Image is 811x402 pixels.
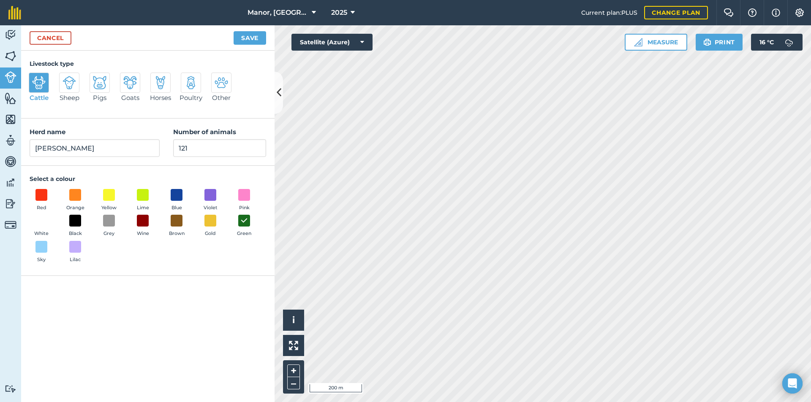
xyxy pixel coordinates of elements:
[232,189,256,212] button: Pink
[5,176,16,189] img: svg+xml;base64,PD94bWwgdmVyc2lvbj0iMS4wIiBlbmNvZGluZz0idXRmLTgiPz4KPCEtLSBHZW5lcmF0b3I6IEFkb2JlIE...
[292,315,295,325] span: i
[724,8,734,17] img: Two speech bubbles overlapping with the left bubble in the forefront
[234,31,266,45] button: Save
[283,310,304,331] button: i
[240,216,248,226] img: svg+xml;base64,PHN2ZyB4bWxucz0iaHR0cDovL3d3dy53My5vcmcvMjAwMC9zdmciIHdpZHRoPSIxOCIgaGVpZ2h0PSIyNC...
[97,215,121,237] button: Grey
[644,6,708,19] a: Change plan
[123,76,137,89] img: svg+xml;base64,PD94bWwgdmVyc2lvbj0iMS4wIiBlbmNvZGluZz0idXRmLTgiPz4KPCEtLSBHZW5lcmF0b3I6IEFkb2JlIE...
[30,215,53,237] button: White
[287,377,300,389] button: –
[137,204,149,212] span: Lime
[184,76,198,89] img: svg+xml;base64,PD94bWwgdmVyc2lvbj0iMS4wIiBlbmNvZGluZz0idXRmLTgiPz4KPCEtLSBHZW5lcmF0b3I6IEFkb2JlIE...
[199,189,222,212] button: Violet
[121,93,139,103] span: Goats
[199,215,222,237] button: Gold
[5,50,16,62] img: svg+xml;base64,PHN2ZyB4bWxucz0iaHR0cDovL3d3dy53My5vcmcvMjAwMC9zdmciIHdpZHRoPSI1NiIgaGVpZ2h0PSI2MC...
[747,8,757,17] img: A question mark icon
[581,8,637,17] span: Current plan : PLUS
[239,204,250,212] span: Pink
[30,189,53,212] button: Red
[5,29,16,41] img: svg+xml;base64,PD94bWwgdmVyc2lvbj0iMS4wIiBlbmNvZGluZz0idXRmLTgiPz4KPCEtLSBHZW5lcmF0b3I6IEFkb2JlIE...
[103,230,114,237] span: Grey
[171,204,182,212] span: Blue
[215,76,228,89] img: svg+xml;base64,PD94bWwgdmVyc2lvbj0iMS4wIiBlbmNvZGluZz0idXRmLTgiPz4KPCEtLSBHZW5lcmF0b3I6IEFkb2JlIE...
[93,76,106,89] img: svg+xml;base64,PD94bWwgdmVyc2lvbj0iMS4wIiBlbmNvZGluZz0idXRmLTgiPz4KPCEtLSBHZW5lcmF0b3I6IEFkb2JlIE...
[150,93,171,103] span: Horses
[66,204,84,212] span: Orange
[205,230,216,237] span: Gold
[165,215,188,237] button: Brown
[70,256,81,264] span: Lilac
[8,6,21,19] img: fieldmargin Logo
[180,93,202,103] span: Poultry
[331,8,347,18] span: 2025
[703,37,711,47] img: svg+xml;base64,PHN2ZyB4bWxucz0iaHR0cDovL3d3dy53My5vcmcvMjAwMC9zdmciIHdpZHRoPSIxOSIgaGVpZ2h0PSIyNC...
[60,93,79,103] span: Sheep
[69,230,82,237] span: Black
[5,71,16,83] img: svg+xml;base64,PD94bWwgdmVyc2lvbj0iMS4wIiBlbmNvZGluZz0idXRmLTgiPz4KPCEtLSBHZW5lcmF0b3I6IEFkb2JlIE...
[173,128,236,136] strong: Number of animals
[795,8,805,17] img: A cog icon
[131,215,155,237] button: Wine
[34,230,49,237] span: White
[759,34,774,51] span: 16 ° C
[32,76,46,89] img: svg+xml;base64,PD94bWwgdmVyc2lvbj0iMS4wIiBlbmNvZGluZz0idXRmLTgiPz4KPCEtLSBHZW5lcmF0b3I6IEFkb2JlIE...
[63,215,87,237] button: Black
[782,373,803,394] div: Open Intercom Messenger
[63,241,87,264] button: Lilac
[154,76,167,89] img: svg+xml;base64,PD94bWwgdmVyc2lvbj0iMS4wIiBlbmNvZGluZz0idXRmLTgiPz4KPCEtLSBHZW5lcmF0b3I6IEFkb2JlIE...
[625,34,687,51] button: Measure
[204,204,218,212] span: Violet
[5,92,16,105] img: svg+xml;base64,PHN2ZyB4bWxucz0iaHR0cDovL3d3dy53My5vcmcvMjAwMC9zdmciIHdpZHRoPSI1NiIgaGVpZ2h0PSI2MC...
[63,76,76,89] img: svg+xml;base64,PD94bWwgdmVyc2lvbj0iMS4wIiBlbmNvZGluZz0idXRmLTgiPz4KPCEtLSBHZW5lcmF0b3I6IEFkb2JlIE...
[30,175,75,183] strong: Select a colour
[97,189,121,212] button: Yellow
[232,215,256,237] button: Green
[291,34,373,51] button: Satellite (Azure)
[696,34,743,51] button: Print
[165,189,188,212] button: Blue
[287,364,300,377] button: +
[101,204,117,212] span: Yellow
[772,8,780,18] img: svg+xml;base64,PHN2ZyB4bWxucz0iaHR0cDovL3d3dy53My5vcmcvMjAwMC9zdmciIHdpZHRoPSIxNyIgaGVpZ2h0PSIxNy...
[751,34,803,51] button: 16 °C
[30,128,65,136] strong: Herd name
[5,197,16,210] img: svg+xml;base64,PD94bWwgdmVyc2lvbj0iMS4wIiBlbmNvZGluZz0idXRmLTgiPz4KPCEtLSBHZW5lcmF0b3I6IEFkb2JlIE...
[5,134,16,147] img: svg+xml;base64,PD94bWwgdmVyc2lvbj0iMS4wIiBlbmNvZGluZz0idXRmLTgiPz4KPCEtLSBHZW5lcmF0b3I6IEFkb2JlIE...
[248,8,308,18] span: Manor, [GEOGRAPHIC_DATA], [GEOGRAPHIC_DATA]
[237,230,251,237] span: Green
[63,189,87,212] button: Orange
[30,59,266,68] h4: Livestock type
[5,219,16,231] img: svg+xml;base64,PD94bWwgdmVyc2lvbj0iMS4wIiBlbmNvZGluZz0idXRmLTgiPz4KPCEtLSBHZW5lcmF0b3I6IEFkb2JlIE...
[131,189,155,212] button: Lime
[30,93,49,103] span: Cattle
[93,93,106,103] span: Pigs
[137,230,149,237] span: Wine
[5,113,16,126] img: svg+xml;base64,PHN2ZyB4bWxucz0iaHR0cDovL3d3dy53My5vcmcvMjAwMC9zdmciIHdpZHRoPSI1NiIgaGVpZ2h0PSI2MC...
[5,155,16,168] img: svg+xml;base64,PD94bWwgdmVyc2lvbj0iMS4wIiBlbmNvZGluZz0idXRmLTgiPz4KPCEtLSBHZW5lcmF0b3I6IEFkb2JlIE...
[5,385,16,393] img: svg+xml;base64,PD94bWwgdmVyc2lvbj0iMS4wIiBlbmNvZGluZz0idXRmLTgiPz4KPCEtLSBHZW5lcmF0b3I6IEFkb2JlIE...
[37,256,46,264] span: Sky
[37,204,46,212] span: Red
[169,230,185,237] span: Brown
[781,34,797,51] img: svg+xml;base64,PD94bWwgdmVyc2lvbj0iMS4wIiBlbmNvZGluZz0idXRmLTgiPz4KPCEtLSBHZW5lcmF0b3I6IEFkb2JlIE...
[634,38,642,46] img: Ruler icon
[212,93,231,103] span: Other
[289,341,298,350] img: Four arrows, one pointing top left, one top right, one bottom right and the last bottom left
[30,31,71,45] a: Cancel
[30,241,53,264] button: Sky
